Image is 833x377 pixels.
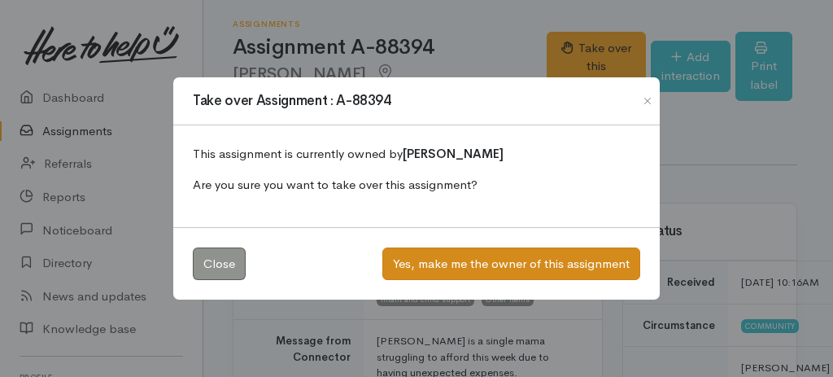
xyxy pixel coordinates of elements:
h1: Take over Assignment : A-88394 [193,90,391,112]
button: Close [635,91,661,111]
button: Yes, make me the owner of this assignment [382,248,640,281]
button: Close [193,248,246,281]
b: [PERSON_NAME] [403,146,504,161]
p: This assignment is currently owned by [193,145,640,164]
p: Are you sure you want to take over this assignment? [193,176,640,195]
